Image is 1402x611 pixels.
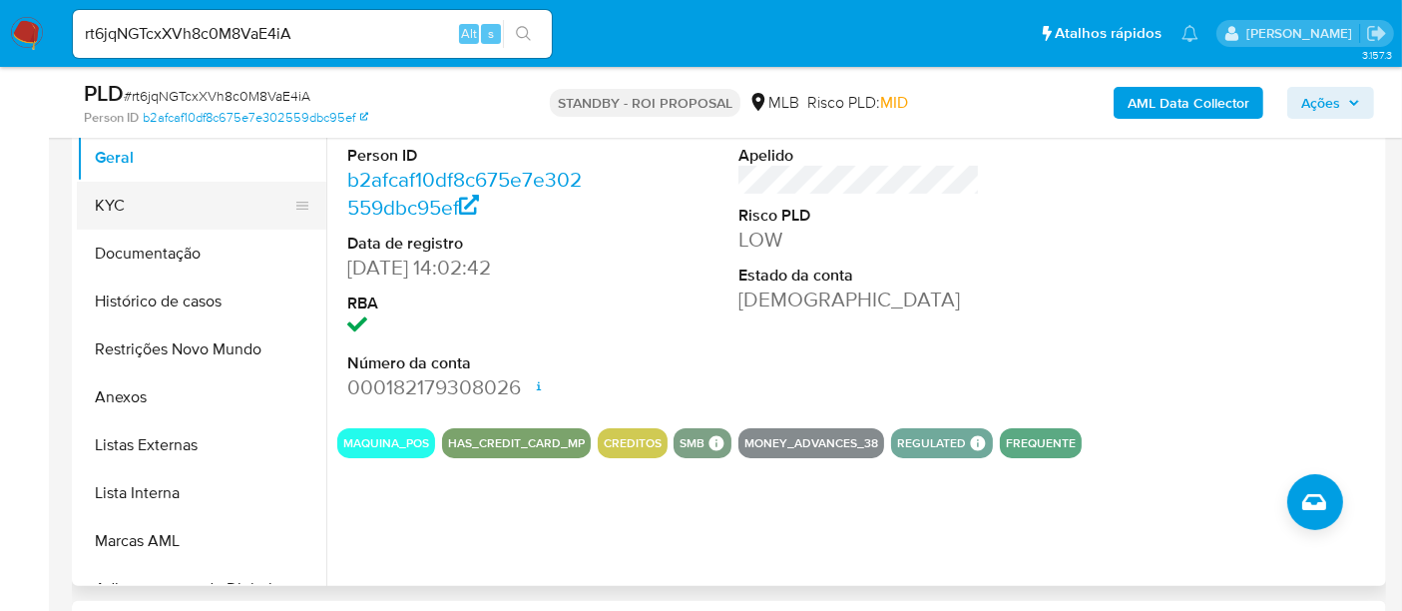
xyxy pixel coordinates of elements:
[347,352,589,374] dt: Número da conta
[1287,87,1374,119] button: Ações
[77,373,326,421] button: Anexos
[73,21,552,47] input: Pesquise usuários ou casos...
[347,233,589,255] dt: Data de registro
[748,92,799,114] div: MLB
[738,265,980,287] dt: Estado da conta
[738,286,980,313] dd: [DEMOGRAPHIC_DATA]
[807,92,908,114] span: Risco PLD:
[1362,47,1392,63] span: 3.157.3
[1301,87,1340,119] span: Ações
[77,325,326,373] button: Restrições Novo Mundo
[77,517,326,565] button: Marcas AML
[738,205,980,227] dt: Risco PLD
[84,109,139,127] b: Person ID
[77,278,326,325] button: Histórico de casos
[143,109,368,127] a: b2afcaf10df8c675e7e302559dbc95ef
[1181,25,1198,42] a: Notificações
[77,230,326,278] button: Documentação
[347,145,589,167] dt: Person ID
[503,20,544,48] button: search-icon
[1246,24,1359,43] p: erico.trevizan@mercadopago.com.br
[738,226,980,254] dd: LOW
[1114,87,1263,119] button: AML Data Collector
[1366,23,1387,44] a: Sair
[347,373,589,401] dd: 000182179308026
[124,86,310,106] span: # rt6jqNGTcxXVh8c0M8VaE4iA
[347,254,589,282] dd: [DATE] 14:02:42
[347,165,582,222] a: b2afcaf10df8c675e7e302559dbc95ef
[550,89,740,117] p: STANDBY - ROI PROPOSAL
[1128,87,1249,119] b: AML Data Collector
[461,24,477,43] span: Alt
[738,145,980,167] dt: Apelido
[347,293,589,314] dt: RBA
[1055,23,1162,44] span: Atalhos rápidos
[77,134,326,182] button: Geral
[880,91,908,114] span: MID
[77,182,310,230] button: KYC
[488,24,494,43] span: s
[84,77,124,109] b: PLD
[77,421,326,469] button: Listas Externas
[77,469,326,517] button: Lista Interna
